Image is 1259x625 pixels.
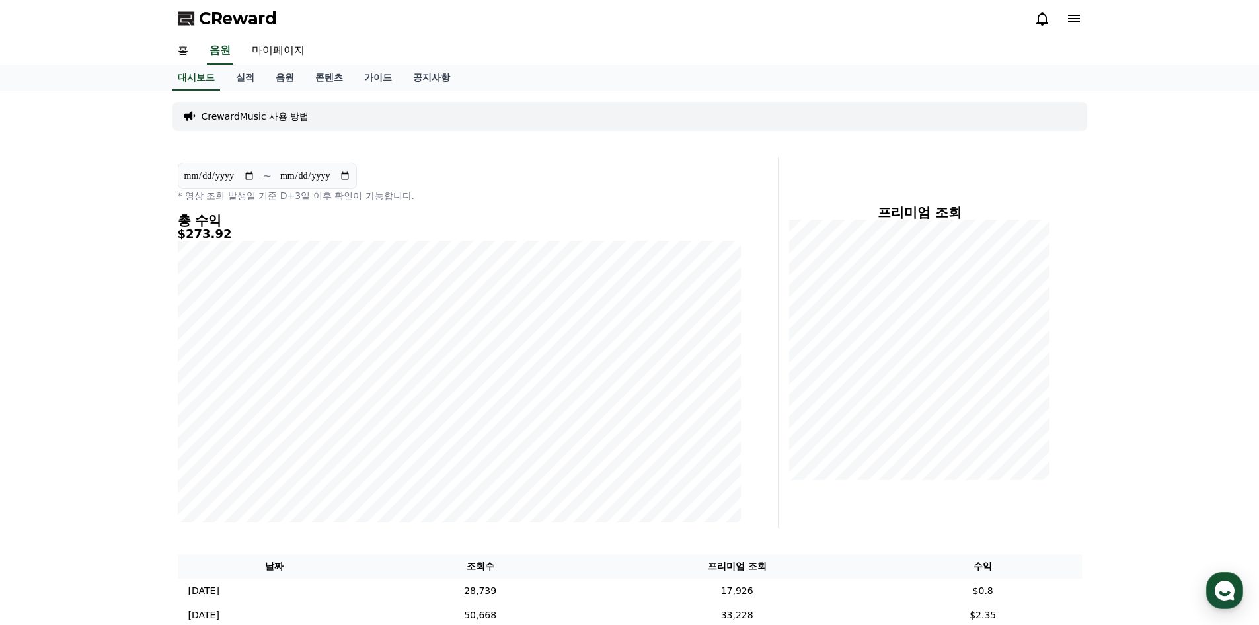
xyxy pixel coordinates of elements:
[789,205,1050,220] h4: 프리미엄 조회
[188,608,219,622] p: [DATE]
[402,65,461,91] a: 공지사항
[590,554,884,579] th: 프리미엄 조회
[354,65,402,91] a: 가이드
[884,579,1082,603] td: $0.8
[590,579,884,603] td: 17,926
[884,554,1082,579] th: 수익
[225,65,265,91] a: 실적
[121,440,137,450] span: 대화
[371,579,590,603] td: 28,739
[204,439,220,450] span: 설정
[87,419,171,452] a: 대화
[305,65,354,91] a: 콘텐츠
[371,554,590,579] th: 조회수
[178,554,371,579] th: 날짜
[4,419,87,452] a: 홈
[178,189,741,202] p: * 영상 조회 발생일 기준 D+3일 이후 확인이 가능합니다.
[263,168,272,184] p: ~
[207,37,233,65] a: 음원
[167,37,199,65] a: 홈
[202,110,309,123] a: CrewardMusic 사용 방법
[42,439,50,450] span: 홈
[241,37,315,65] a: 마이페이지
[172,65,220,91] a: 대시보드
[199,8,277,29] span: CReward
[265,65,305,91] a: 음원
[188,584,219,598] p: [DATE]
[178,213,741,228] h4: 총 수익
[178,228,741,241] h5: $273.92
[171,419,254,452] a: 설정
[178,8,277,29] a: CReward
